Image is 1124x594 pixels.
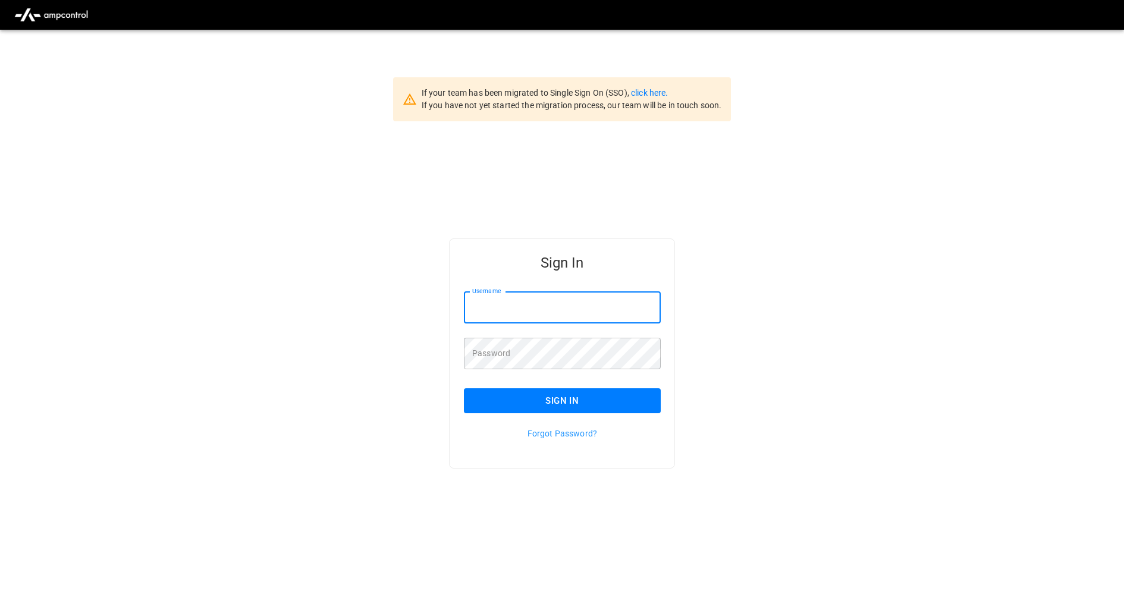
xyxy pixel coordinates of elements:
[10,4,93,26] img: ampcontrol.io logo
[472,287,501,296] label: Username
[422,88,631,98] span: If your team has been migrated to Single Sign On (SSO),
[464,428,661,439] p: Forgot Password?
[464,388,661,413] button: Sign In
[464,253,661,272] h5: Sign In
[631,88,668,98] a: click here.
[422,100,722,110] span: If you have not yet started the migration process, our team will be in touch soon.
